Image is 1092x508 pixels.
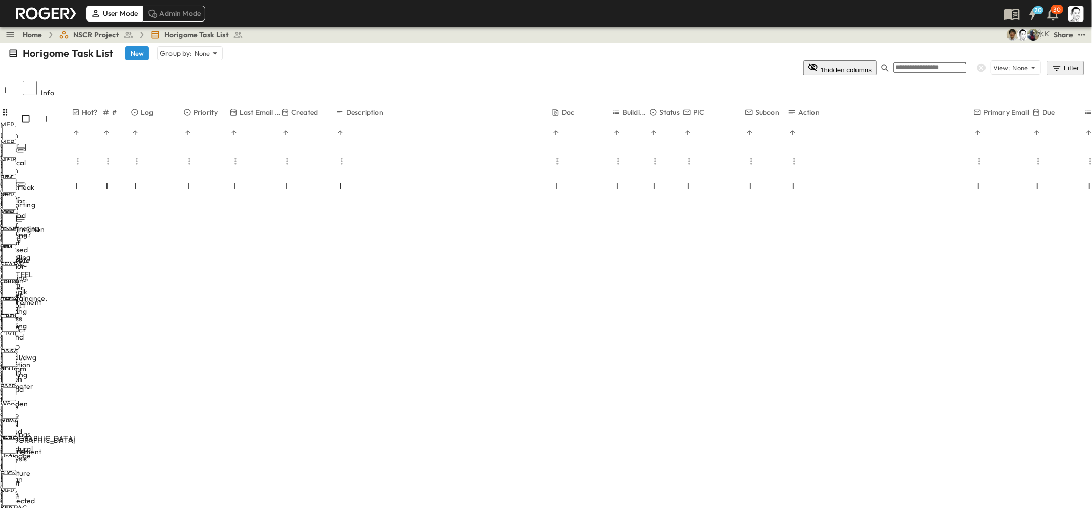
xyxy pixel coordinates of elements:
p: None [1013,62,1029,73]
input: Select row [2,178,16,193]
input: Select row [2,352,16,367]
div: User Mode [86,6,143,21]
p: Group by: [160,48,192,58]
input: Select row [2,492,16,506]
span: NSCR Project [73,30,119,40]
input: Select row [2,439,16,454]
input: Select row [2,317,16,332]
button: test [1076,29,1088,41]
a: NSCR Project [59,30,134,40]
button: 1hidden columns [803,60,877,75]
img: 堀米 康介(K.HORIGOME) (horigome@bcd.taisei.co.jp) [1017,29,1029,41]
input: Select row [2,422,16,436]
input: Select row [2,126,16,140]
input: Select row [2,248,16,262]
span: Horigome Task List [164,30,229,40]
div: Admin Mode [143,6,206,21]
p: 30 [1054,6,1061,14]
input: Select row [2,161,16,175]
input: Select row [2,457,16,471]
input: Select row [2,335,16,349]
input: Select row [2,230,16,245]
div: 水口 浩一 (MIZUGUCHI Koichi) (mizuguti@bcd.taisei.co.jp) [1037,29,1050,39]
div: Info [41,78,72,107]
input: Select row [2,213,16,227]
input: Select row [2,405,16,419]
input: Select row [2,196,16,210]
input: Select all rows [23,81,37,95]
nav: breadcrumbs [23,30,249,40]
p: View: [993,63,1011,73]
p: Horigome Task List [23,46,113,60]
a: Home [23,30,42,40]
input: Select row [2,300,16,314]
p: None [195,48,210,58]
input: Select row [2,265,16,280]
div: Filter [1051,62,1080,74]
img: Profile Picture [1068,6,1084,22]
button: New [125,46,149,60]
button: Filter [1047,61,1084,75]
input: Select row [2,143,16,158]
img: Joshua Whisenant (josh@tryroger.com) [1027,29,1039,41]
input: Select row [2,387,16,401]
div: Share [1054,30,1074,40]
img: 戸島 太一 (T.TOJIMA) (tzmtit00@pub.taisei.co.jp) [1007,29,1019,41]
input: Select row [2,283,16,297]
input: Select row [2,474,16,489]
input: Select row [2,370,16,384]
button: 20 [1022,5,1043,23]
h6: 20 [1035,6,1042,14]
a: Horigome Task List [150,30,243,40]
